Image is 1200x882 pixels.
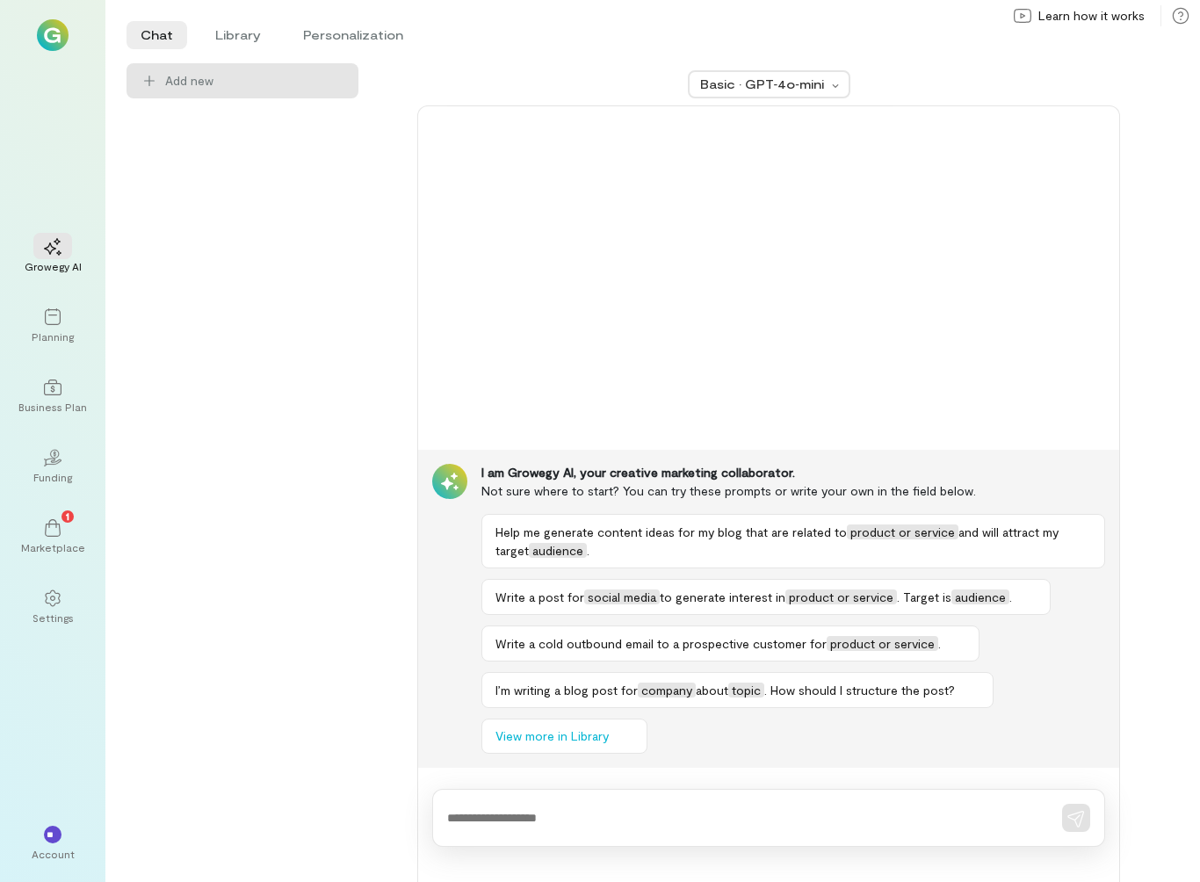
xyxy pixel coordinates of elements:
[764,683,955,698] span: . How should I structure the post?
[25,259,82,273] div: Growegy AI
[66,508,69,524] span: 1
[481,464,1105,481] div: I am Growegy AI, your creative marketing collaborator.
[165,72,344,90] span: Add new
[495,589,584,604] span: Write a post for
[21,224,84,287] a: Growegy AI
[587,543,589,558] span: .
[481,579,1051,615] button: Write a post forsocial mediato generate interest inproduct or service. Target isaudience.
[785,589,897,604] span: product or service
[938,636,941,651] span: .
[33,470,72,484] div: Funding
[21,505,84,568] a: Marketplace
[1038,7,1145,25] span: Learn how it works
[201,21,275,49] li: Library
[21,435,84,498] a: Funding
[529,543,587,558] span: audience
[21,540,85,554] div: Marketplace
[33,611,74,625] div: Settings
[481,514,1105,568] button: Help me generate content ideas for my blog that are related toproduct or serviceand will attract ...
[481,719,647,754] button: View more in Library
[21,294,84,358] a: Planning
[660,589,785,604] span: to generate interest in
[481,481,1105,500] div: Not sure where to start? You can try these prompts or write your own in the field below.
[584,589,660,604] span: social media
[32,847,75,861] div: Account
[18,400,87,414] div: Business Plan
[1009,589,1012,604] span: .
[700,76,827,93] div: Basic · GPT‑4o‑mini
[495,683,638,698] span: I’m writing a blog post for
[289,21,417,49] li: Personalization
[728,683,764,698] span: topic
[847,524,958,539] span: product or service
[495,524,847,539] span: Help me generate content ideas for my blog that are related to
[827,636,938,651] span: product or service
[32,329,74,343] div: Planning
[481,625,980,661] button: Write a cold outbound email to a prospective customer forproduct or service.
[638,683,696,698] span: company
[127,21,187,49] li: Chat
[951,589,1009,604] span: audience
[21,575,84,639] a: Settings
[696,683,728,698] span: about
[481,672,994,708] button: I’m writing a blog post forcompanyabouttopic. How should I structure the post?
[21,365,84,428] a: Business Plan
[897,589,951,604] span: . Target is
[495,727,609,745] span: View more in Library
[495,636,827,651] span: Write a cold outbound email to a prospective customer for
